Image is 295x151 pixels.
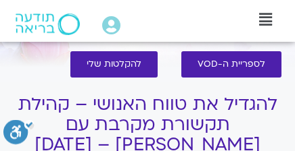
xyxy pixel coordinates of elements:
[198,59,265,69] span: לספריית ה-VOD
[16,13,80,35] img: תודעה בריאה
[87,59,141,69] span: להקלטות שלי
[70,51,158,78] a: להקלטות שלי
[181,51,281,78] a: לספריית ה-VOD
